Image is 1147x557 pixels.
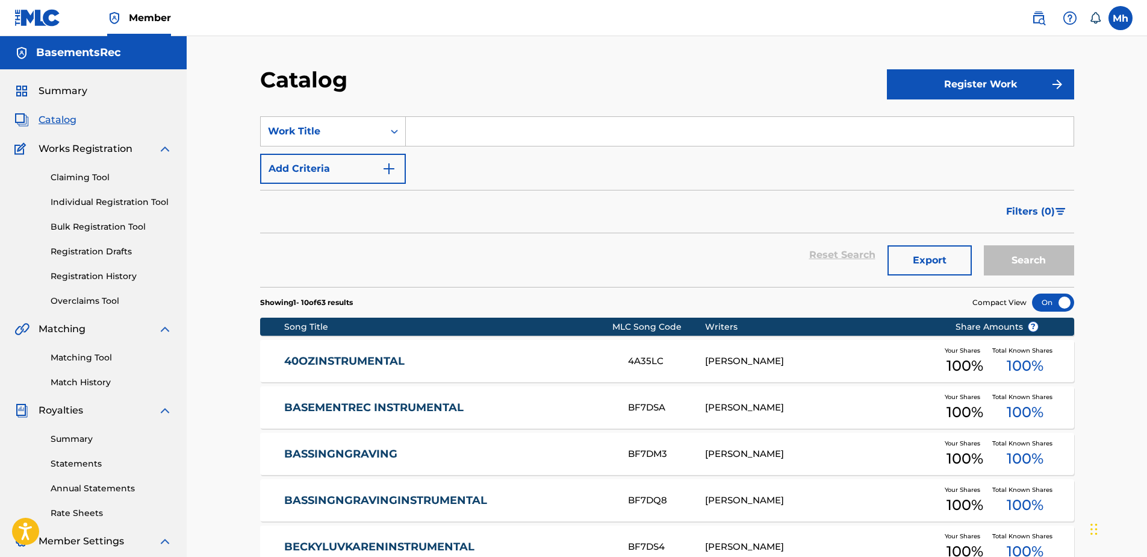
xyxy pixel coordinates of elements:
[1050,77,1065,92] img: f7272a7cc735f4ea7f67.svg
[14,322,30,336] img: Matching
[999,197,1074,227] button: Filters (0)
[51,221,172,233] a: Bulk Registration Tool
[284,354,612,368] a: 40OZINSTRUMENTAL
[1006,204,1055,219] span: Filters ( 0 )
[39,534,124,549] span: Member Settings
[51,295,172,307] a: Overclaims Tool
[1063,11,1077,25] img: help
[51,433,172,445] a: Summary
[1055,208,1066,215] img: filter
[260,297,353,308] p: Showing 1 - 10 of 63 results
[14,84,29,98] img: Summary
[945,532,985,541] span: Your Shares
[1089,12,1101,24] div: Notifications
[158,322,172,336] img: expand
[14,113,29,127] img: Catalog
[382,162,396,176] img: 9d2ae6d4665cec9f34b9.svg
[158,142,172,156] img: expand
[260,66,353,93] h2: Catalog
[14,142,30,156] img: Works Registration
[36,46,121,60] h5: BasementsRec
[284,540,612,554] a: BECKYLUVKARENINSTRUMENTAL
[628,494,705,508] div: BF7DQ8
[1090,511,1098,547] div: Drag
[628,540,705,554] div: BF7DS4
[705,540,937,554] div: [PERSON_NAME]
[1007,355,1043,377] span: 100 %
[705,494,937,508] div: [PERSON_NAME]
[284,447,612,461] a: BASSINGNGRAVING
[51,376,172,389] a: Match History
[158,534,172,549] img: expand
[51,270,172,283] a: Registration History
[705,321,937,333] div: Writers
[628,401,705,415] div: BF7DSA
[51,196,172,209] a: Individual Registration Tool
[705,354,937,368] div: [PERSON_NAME]
[972,297,1027,308] span: Compact View
[107,11,122,25] img: Top Rightsholder
[947,401,983,423] span: 100 %
[1007,401,1043,423] span: 100 %
[628,447,705,461] div: BF7DM3
[705,401,937,415] div: [PERSON_NAME]
[947,448,983,470] span: 100 %
[628,354,705,368] div: 4A35LC
[1108,6,1133,30] div: User Menu
[945,346,985,355] span: Your Shares
[1007,448,1043,470] span: 100 %
[284,494,612,508] a: BASSINGNGRAVINGINSTRUMENTAL
[887,69,1074,99] button: Register Work
[705,447,937,461] div: [PERSON_NAME]
[51,507,172,520] a: Rate Sheets
[260,154,406,184] button: Add Criteria
[887,245,972,275] button: Export
[612,321,705,333] div: MLC Song Code
[947,355,983,377] span: 100 %
[1087,499,1147,557] iframe: Chat Widget
[992,439,1057,448] span: Total Known Shares
[284,401,612,415] a: BASEMENTREC INSTRUMENTAL
[39,84,87,98] span: Summary
[14,534,29,549] img: Member Settings
[129,11,171,25] span: Member
[158,403,172,418] img: expand
[992,485,1057,494] span: Total Known Shares
[14,46,29,60] img: Accounts
[1028,322,1038,332] span: ?
[51,245,172,258] a: Registration Drafts
[39,113,76,127] span: Catalog
[992,532,1057,541] span: Total Known Shares
[992,346,1057,355] span: Total Known Shares
[1058,6,1082,30] div: Help
[51,171,172,184] a: Claiming Tool
[14,84,87,98] a: SummarySummary
[1027,6,1051,30] a: Public Search
[947,494,983,516] span: 100 %
[39,142,132,156] span: Works Registration
[268,124,376,139] div: Work Title
[39,403,83,418] span: Royalties
[956,321,1039,333] span: Share Amounts
[14,9,61,27] img: MLC Logo
[260,116,1074,287] form: Search Form
[1031,11,1046,25] img: search
[945,392,985,401] span: Your Shares
[51,482,172,495] a: Annual Statements
[945,439,985,448] span: Your Shares
[284,321,612,333] div: Song Title
[1007,494,1043,516] span: 100 %
[14,403,29,418] img: Royalties
[39,322,85,336] span: Matching
[945,485,985,494] span: Your Shares
[14,113,76,127] a: CatalogCatalog
[51,351,172,364] a: Matching Tool
[992,392,1057,401] span: Total Known Shares
[51,458,172,470] a: Statements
